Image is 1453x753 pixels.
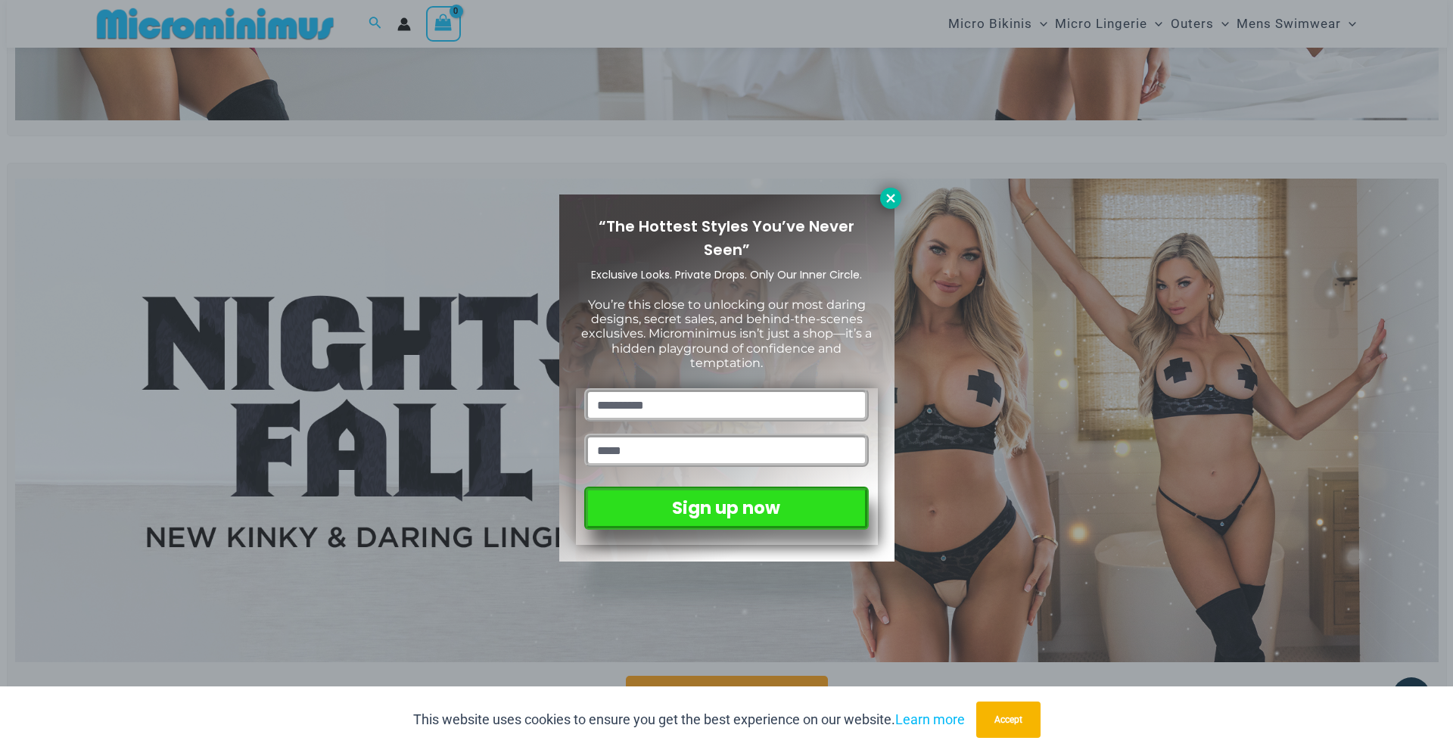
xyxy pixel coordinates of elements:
[599,216,854,260] span: “The Hottest Styles You’ve Never Seen”
[591,267,862,282] span: Exclusive Looks. Private Drops. Only Our Inner Circle.
[976,702,1041,738] button: Accept
[581,297,872,370] span: You’re this close to unlocking our most daring designs, secret sales, and behind-the-scenes exclu...
[880,188,901,209] button: Close
[584,487,868,530] button: Sign up now
[895,711,965,727] a: Learn more
[413,708,965,731] p: This website uses cookies to ensure you get the best experience on our website.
